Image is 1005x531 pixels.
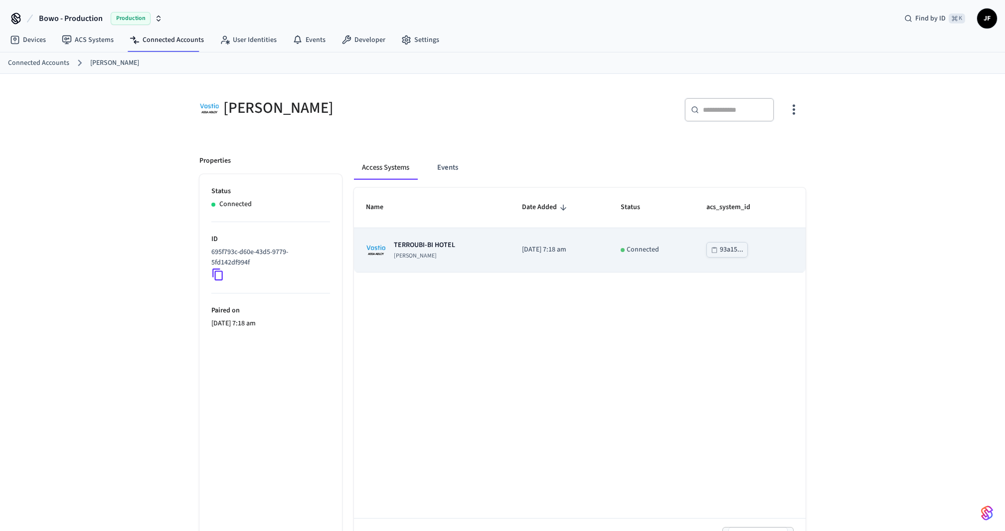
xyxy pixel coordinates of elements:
[199,156,231,166] p: Properties
[54,31,122,49] a: ACS Systems
[981,505,993,521] img: SeamLogoGradient.69752ec5.svg
[706,200,763,215] span: acs_system_id
[354,188,806,272] table: sticky table
[627,245,659,255] p: Connected
[977,8,997,28] button: JF
[211,305,330,316] p: Paired on
[285,31,334,49] a: Events
[354,156,417,180] button: Access Systems
[211,186,330,197] p: Status
[8,58,69,68] a: Connected Accounts
[522,245,597,255] p: [DATE] 7:18 am
[211,318,330,329] p: [DATE] 7:18 am
[366,240,386,260] img: Assa Abloy Vostio Logo
[915,13,946,23] span: Find by ID
[393,31,447,49] a: Settings
[896,9,973,27] div: Find by ID⌘ K
[334,31,393,49] a: Developer
[39,12,103,24] span: Bowo - Production
[366,200,396,215] span: Name
[211,247,326,268] p: 695f793c-d60e-43d5-9779-5fd142df994f
[394,240,455,250] p: TERROUBI-BI HOTEL
[394,252,455,260] p: [PERSON_NAME]
[90,58,139,68] a: [PERSON_NAME]
[949,13,965,23] span: ⌘ K
[219,199,252,210] p: Connected
[111,12,151,25] span: Production
[429,156,466,180] button: Events
[199,98,219,118] img: ASSA ABLOY Vostio
[211,234,330,245] p: ID
[706,242,748,258] button: 93a15...
[621,200,653,215] span: Status
[122,31,212,49] a: Connected Accounts
[2,31,54,49] a: Devices
[354,156,806,180] div: connected account tabs
[199,98,497,118] div: [PERSON_NAME]
[522,200,570,215] span: Date Added
[212,31,285,49] a: User Identities
[720,244,743,256] div: 93a15...
[978,9,996,27] span: JF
